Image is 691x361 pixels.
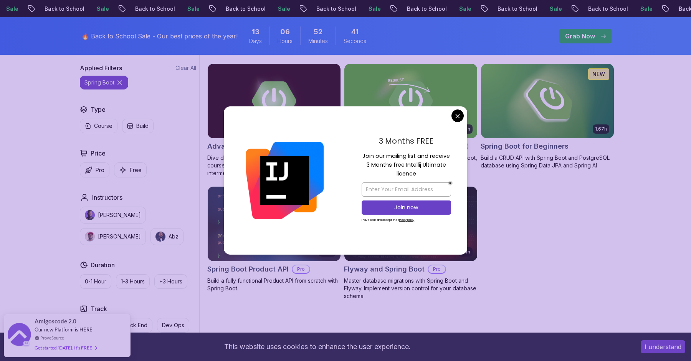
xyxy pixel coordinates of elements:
p: Pro [96,166,104,174]
span: 13 Days [252,26,260,37]
div: Get started [DATE]. It's FREE [35,343,97,352]
p: Sale [633,5,658,13]
h2: Spring Boot for Beginners [481,141,569,152]
p: Build a CRUD API with Spring Boot and PostgreSQL database using Spring Data JPA and Spring AI [481,154,614,169]
p: 1.67h [595,126,607,132]
span: 41 Seconds [351,26,359,37]
button: Clear All [175,64,196,72]
span: 6 Hours [280,26,290,37]
p: Sale [89,5,114,13]
img: provesource social proof notification image [8,323,31,348]
a: ProveSource [40,335,64,341]
p: Dive deep into Spring Boot with our advanced course, designed to take your skills from intermedia... [207,154,341,177]
button: spring boot [80,76,128,89]
button: Build [122,119,154,133]
span: Hours [278,37,293,45]
img: instructor img [155,232,165,242]
button: Dev Ops [157,318,189,333]
span: Days [249,37,262,45]
span: 52 Minutes [314,26,322,37]
span: Minutes [308,37,328,45]
div: This website uses cookies to enhance the user experience. [6,338,629,355]
p: 0-1 Hour [85,278,106,285]
a: Building APIs with Spring Boot card3.30hBuilding APIs with Spring BootProLearn to build robust, s... [344,63,478,177]
img: Spring Boot for Beginners card [481,64,614,138]
a: Spring Boot Product API card2.09hSpring Boot Product APIProBuild a fully functional Product API f... [207,186,341,292]
p: Back End [124,321,147,329]
h2: Applied Filters [80,63,122,73]
button: Free [114,162,147,177]
p: 1-3 Hours [121,278,145,285]
h2: Flyway and Spring Boot [344,264,425,275]
p: Back to School [37,5,89,13]
img: Building APIs with Spring Boot card [344,64,477,138]
img: Advanced Spring Boot card [208,64,341,138]
p: Master database migrations with Spring Boot and Flyway. Implement version control for your databa... [344,277,478,300]
button: Course [80,119,117,133]
p: [PERSON_NAME] [98,233,141,240]
button: 1-3 Hours [116,274,150,289]
p: Build [136,122,149,130]
p: Pro [293,265,309,273]
img: instructor img [85,232,95,242]
button: Pro [80,162,109,177]
p: Free [130,166,142,174]
button: Back End [119,318,152,333]
h2: Advanced Spring Boot [207,141,284,152]
span: Seconds [344,37,366,45]
p: Dev Ops [162,321,184,329]
button: +3 Hours [154,274,187,289]
p: 🔥 Back to School Sale - Our best prices of the year! [81,31,238,41]
span: Amigoscode 2.0 [35,317,76,326]
p: Grab Now [565,31,595,41]
p: [PERSON_NAME] [98,211,141,219]
button: instructor img[PERSON_NAME] [80,207,146,224]
span: Our new Platform is HERE [35,326,93,333]
a: Spring Boot for Beginners card1.67hNEWSpring Boot for BeginnersBuild a CRUD API with Spring Boot ... [481,63,614,169]
h2: Type [91,105,106,114]
button: 0-1 Hour [80,274,111,289]
p: Back to School [309,5,361,13]
p: Back to School [400,5,452,13]
p: Back to School [218,5,271,13]
h2: Track [91,304,107,313]
button: instructor img[PERSON_NAME] [80,228,146,245]
p: spring boot [84,79,114,86]
p: Sale [452,5,476,13]
p: Back to School [128,5,180,13]
p: +3 Hours [159,278,182,285]
h2: Duration [91,260,115,270]
p: Sale [542,5,567,13]
a: Advanced Spring Boot card5.18hAdvanced Spring BootProDive deep into Spring Boot with our advanced... [207,63,341,177]
p: Back to School [490,5,542,13]
img: Spring Boot Product API card [208,187,341,261]
p: Pro [428,265,445,273]
button: instructor imgAbz [150,228,183,245]
p: Sale [180,5,205,13]
p: Abz [169,233,179,240]
h2: Spring Boot Product API [207,264,289,275]
p: Course [94,122,112,130]
p: Sale [361,5,386,13]
p: Build a fully functional Product API from scratch with Spring Boot. [207,277,341,292]
h2: Price [91,149,106,158]
p: Sale [271,5,295,13]
p: Back to School [581,5,633,13]
img: instructor img [85,210,95,220]
button: Accept cookies [641,340,685,353]
p: NEW [592,70,605,78]
h2: Instructors [92,193,122,202]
